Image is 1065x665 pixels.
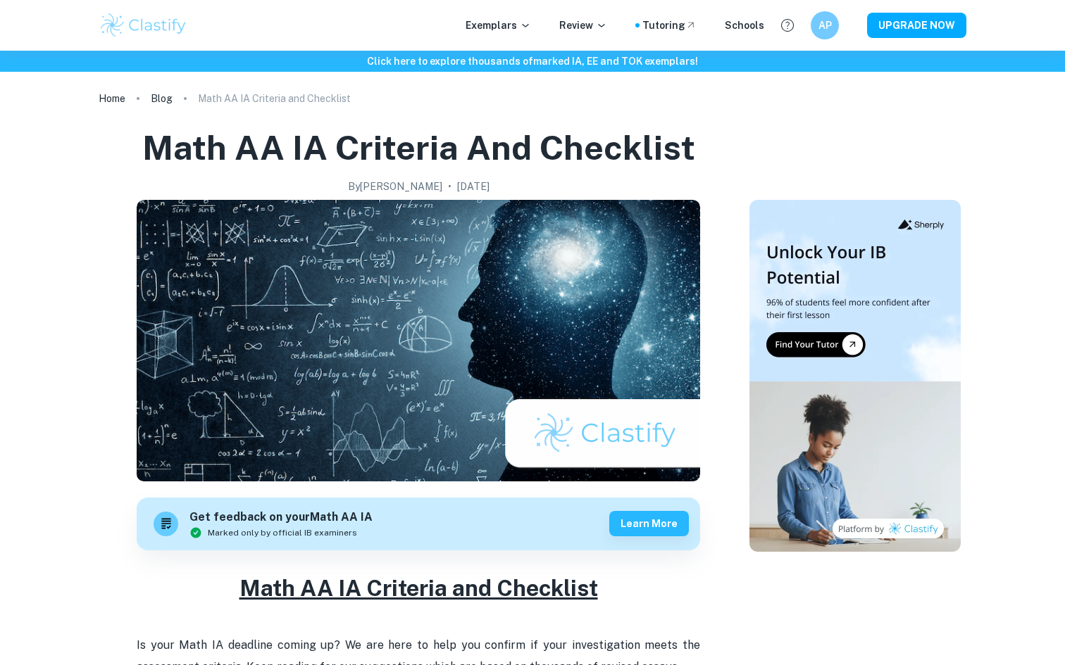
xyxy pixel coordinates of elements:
a: Home [99,89,125,108]
a: Get feedback on yourMath AA IAMarked only by official IB examinersLearn more [137,498,700,550]
u: Math AA IA Criteria and Checklist [239,575,598,601]
a: Schools [725,18,764,33]
button: Learn more [609,511,689,536]
h6: AP [817,18,833,33]
h1: Math AA IA Criteria and Checklist [142,125,695,170]
p: Exemplars [466,18,531,33]
span: Marked only by official IB examiners [208,526,357,539]
a: Tutoring [642,18,697,33]
h6: Get feedback on your Math AA IA [189,509,373,526]
p: Math AA IA Criteria and Checklist [198,91,351,106]
h6: Click here to explore thousands of marked IA, EE and TOK exemplars ! [3,53,1062,69]
img: Thumbnail [749,200,961,552]
button: Help and Feedback [776,13,799,37]
h2: By [PERSON_NAME] [348,179,442,194]
p: Review [559,18,607,33]
a: Blog [151,89,173,108]
p: • [448,179,451,194]
button: AP [811,11,839,39]
button: UPGRADE NOW [867,13,966,38]
img: Math AA IA Criteria and Checklist cover image [137,200,700,481]
img: Clastify logo [99,11,188,39]
h2: [DATE] [457,179,490,194]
